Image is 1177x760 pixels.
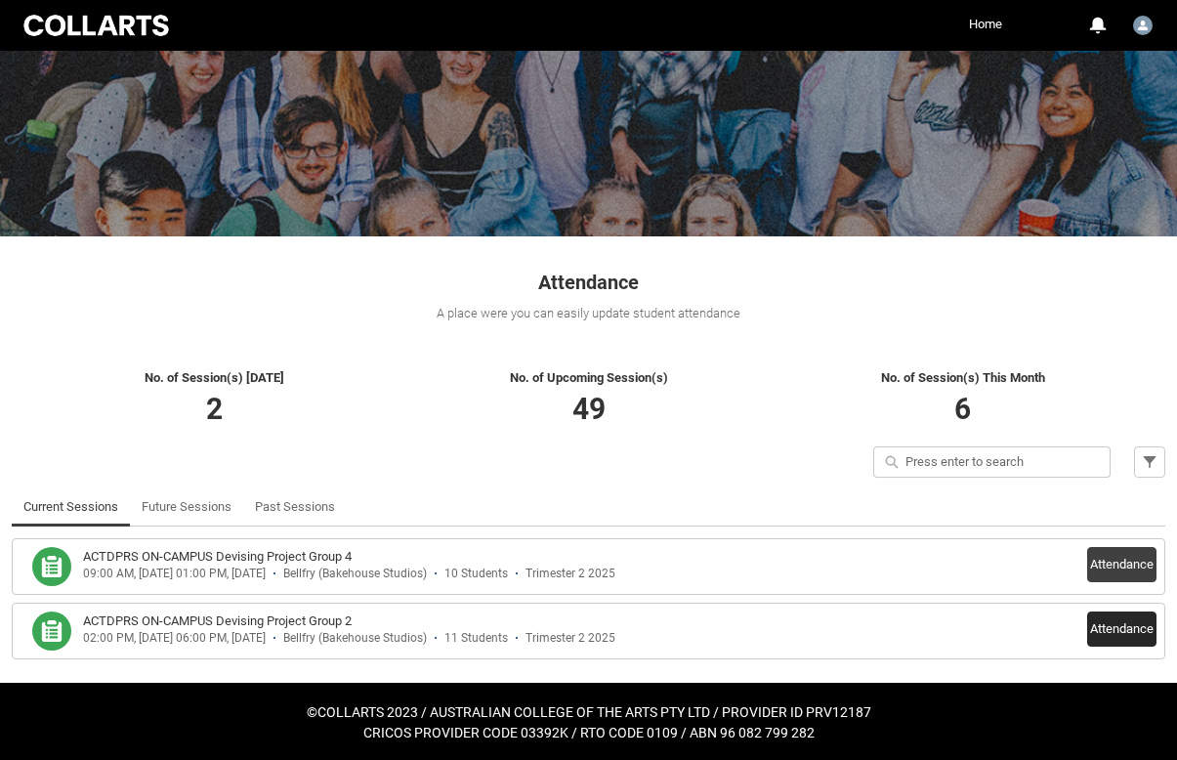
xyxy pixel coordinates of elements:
div: Bellfry (Bakehouse Studios) [283,631,427,646]
input: Press enter to search [873,446,1111,478]
a: Home [964,10,1007,39]
span: No. of Session(s) This Month [881,370,1045,385]
div: 09:00 AM, [DATE] 01:00 PM, [DATE] [83,567,266,581]
div: Trimester 2 2025 [525,631,615,646]
a: Future Sessions [142,487,231,527]
div: 02:00 PM, [DATE] 06:00 PM, [DATE] [83,631,266,646]
div: Bellfry (Bakehouse Studios) [283,567,427,581]
li: Current Sessions [12,487,130,527]
div: A place were you can easily update student attendance [12,304,1165,323]
span: 6 [954,392,971,426]
button: Attendance [1087,612,1156,647]
span: No. of Session(s) [DATE] [145,370,284,385]
div: 10 Students [444,567,508,581]
h3: ACTDPRS ON-CAMPUS Devising Project Group 2 [83,612,352,631]
span: No. of Upcoming Session(s) [510,370,668,385]
h3: ACTDPRS ON-CAMPUS Devising Project Group 4 [83,547,352,567]
img: Naomi.Edwards [1133,16,1153,35]
a: Current Sessions [23,487,118,527]
li: Future Sessions [130,487,243,527]
span: 2 [206,392,223,426]
li: Past Sessions [243,487,347,527]
button: User Profile Naomi.Edwards [1128,8,1157,39]
a: Past Sessions [255,487,335,527]
button: Attendance [1087,547,1156,582]
span: Attendance [538,271,639,294]
div: Trimester 2 2025 [525,567,615,581]
button: Filter [1134,446,1165,478]
span: 49 [572,392,606,426]
div: 11 Students [444,631,508,646]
